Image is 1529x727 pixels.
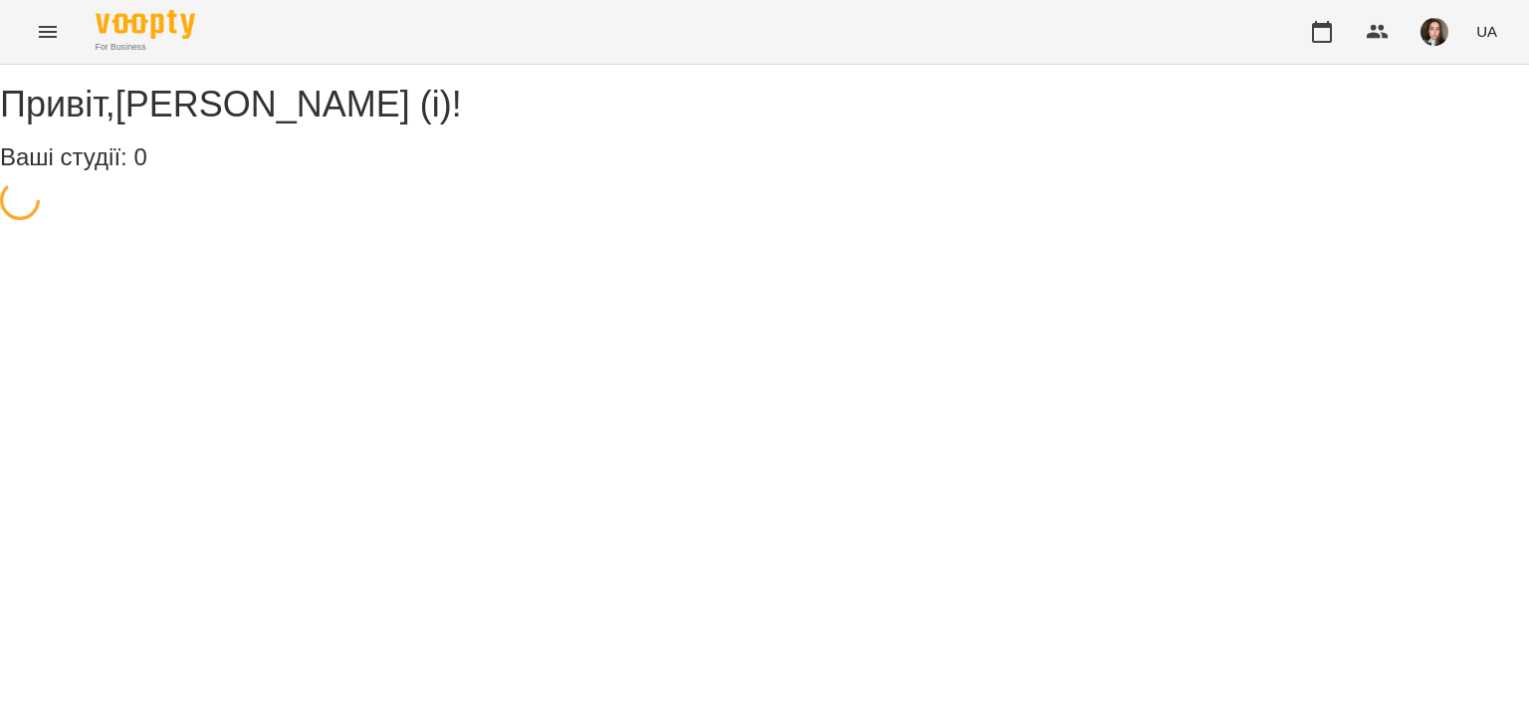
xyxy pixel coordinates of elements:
img: Voopty Logo [96,10,195,39]
img: 44d3d6facc12e0fb6bd7f330c78647dd.jfif [1420,18,1448,46]
button: Menu [24,8,72,56]
span: UA [1476,21,1497,42]
span: 0 [133,143,146,170]
span: For Business [96,41,195,54]
button: UA [1468,13,1505,50]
